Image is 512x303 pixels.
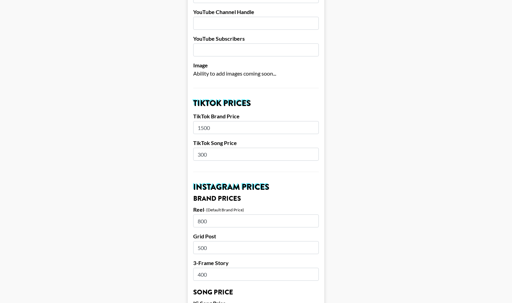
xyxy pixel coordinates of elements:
[193,206,204,213] label: Reel
[193,113,319,120] label: TikTok Brand Price
[193,140,319,146] label: TikTok Song Price
[193,289,319,296] h3: Song Price
[193,62,319,69] label: Image
[193,70,276,77] span: Ability to add images coming soon...
[193,233,319,240] label: Grid Post
[193,99,319,107] h2: TikTok Prices
[193,260,319,266] label: 3-Frame Story
[204,207,244,212] div: - (Default Brand Price)
[193,183,319,191] h2: Instagram Prices
[193,195,319,202] h3: Brand Prices
[193,9,319,15] label: YouTube Channel Handle
[193,35,319,42] label: YouTube Subscribers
